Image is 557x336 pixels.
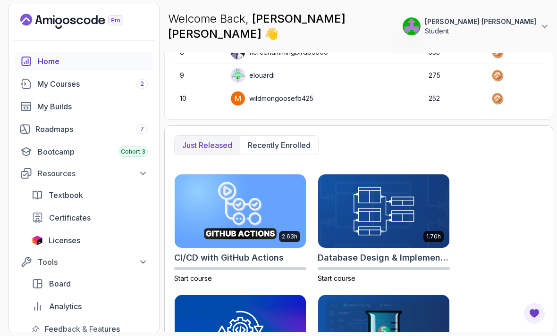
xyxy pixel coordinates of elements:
td: 10 [174,87,225,110]
img: Database Design & Implementation card [318,174,449,248]
a: home [15,52,153,71]
p: Welcome Back, [168,11,387,41]
div: wildmongoosefb425 [230,91,313,106]
a: textbook [26,186,153,205]
p: [PERSON_NAME] [PERSON_NAME] [425,17,536,26]
button: user profile image[PERSON_NAME] [PERSON_NAME]Student [402,17,549,36]
span: Start course [318,274,355,282]
a: CI/CD with GitHub Actions card2.63hCI/CD with GitHub ActionsStart course [174,174,306,283]
button: Open Feedback Button [523,302,546,325]
a: roadmaps [15,120,153,139]
p: Student [425,26,536,36]
span: Analytics [49,301,82,312]
a: Landing page [20,14,145,29]
td: 9 [174,64,225,87]
button: Recently enrolled [240,136,318,155]
div: My Builds [37,101,148,112]
div: Roadmaps [35,123,148,135]
td: 252 [423,87,486,110]
span: Board [49,278,71,289]
span: 👋 [262,24,282,44]
button: Just released [175,136,240,155]
td: 275 [423,64,486,87]
span: Certificates [49,212,91,223]
a: Database Design & Implementation card1.70hDatabase Design & ImplementationStart course [318,174,450,283]
span: Start course [174,274,212,282]
a: bootcamp [15,142,153,161]
div: Bootcamp [38,146,148,157]
p: 2.63h [282,233,297,240]
span: [PERSON_NAME] [PERSON_NAME] [168,12,346,41]
img: CI/CD with GitHub Actions card [175,174,306,248]
span: Licenses [49,235,80,246]
div: elouardi [230,68,275,83]
img: default monster avatar [231,68,245,82]
a: analytics [26,297,153,316]
a: licenses [26,231,153,250]
img: jetbrains icon [32,236,43,245]
button: Resources [15,165,153,182]
div: Home [38,56,148,67]
h2: CI/CD with GitHub Actions [174,251,284,264]
p: Recently enrolled [248,139,311,151]
a: courses [15,74,153,93]
p: 1.70h [426,233,441,240]
a: board [26,274,153,293]
span: 7 [140,125,144,133]
img: user profile image [231,91,245,106]
a: certificates [26,208,153,227]
span: Feedback & Features [45,323,120,335]
span: 2 [140,80,144,88]
p: Just released [182,139,232,151]
div: My Courses [37,78,148,90]
button: Tools [15,254,153,270]
span: Cohort 3 [121,148,145,156]
img: user profile image [403,17,421,35]
h2: Database Design & Implementation [318,251,450,264]
div: Resources [38,168,148,179]
span: Textbook [49,189,83,201]
a: builds [15,97,153,116]
div: Tools [38,256,148,268]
